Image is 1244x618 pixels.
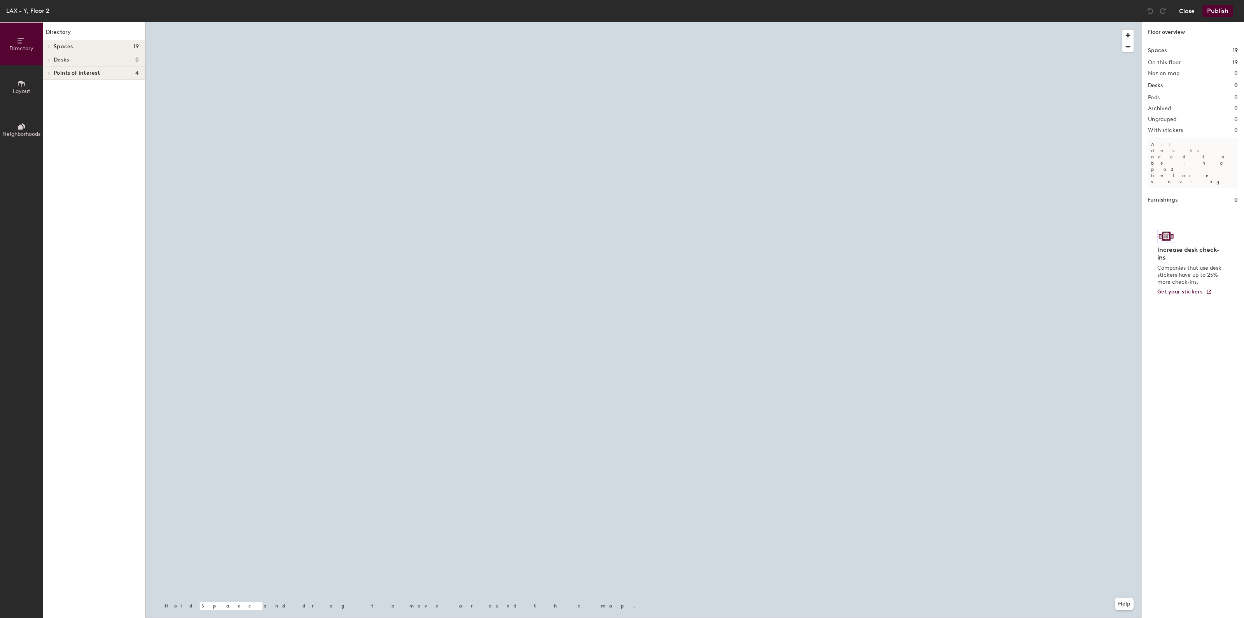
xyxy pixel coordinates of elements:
[1234,95,1238,101] h2: 0
[1148,95,1160,101] h2: Pods
[6,6,49,16] div: LAX - Y, Floor 2
[1202,5,1233,17] button: Publish
[43,28,145,40] h1: Directory
[1157,246,1224,262] h4: Increase desk check-ins
[1157,289,1212,295] a: Get your stickers
[135,70,139,76] span: 4
[1148,138,1238,188] p: All desks need to be in a pod before saving
[1146,7,1154,15] img: Undo
[1157,288,1203,295] span: Get your stickers
[133,44,139,50] span: 19
[13,88,30,95] span: Layout
[2,131,40,137] span: Neighborhoods
[1234,70,1238,77] h2: 0
[1159,7,1167,15] img: Redo
[1115,598,1134,610] button: Help
[1232,60,1238,66] h2: 19
[1148,196,1178,204] h1: Furnishings
[1148,127,1183,133] h2: With stickers
[1157,230,1175,243] img: Sticker logo
[1233,46,1238,55] h1: 19
[1148,60,1181,66] h2: On this floor
[1148,46,1167,55] h1: Spaces
[1234,81,1238,90] h1: 0
[9,45,33,52] span: Directory
[54,57,69,63] span: Desks
[1179,5,1195,17] button: Close
[1157,265,1224,286] p: Companies that use desk stickers have up to 25% more check-ins.
[1148,116,1177,123] h2: Ungrouped
[54,70,100,76] span: Points of interest
[135,57,139,63] span: 0
[1148,70,1179,77] h2: Not on map
[1234,116,1238,123] h2: 0
[1234,196,1238,204] h1: 0
[1148,105,1171,112] h2: Archived
[1234,105,1238,112] h2: 0
[1234,127,1238,133] h2: 0
[1142,22,1244,40] h1: Floor overview
[1148,81,1163,90] h1: Desks
[54,44,73,50] span: Spaces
